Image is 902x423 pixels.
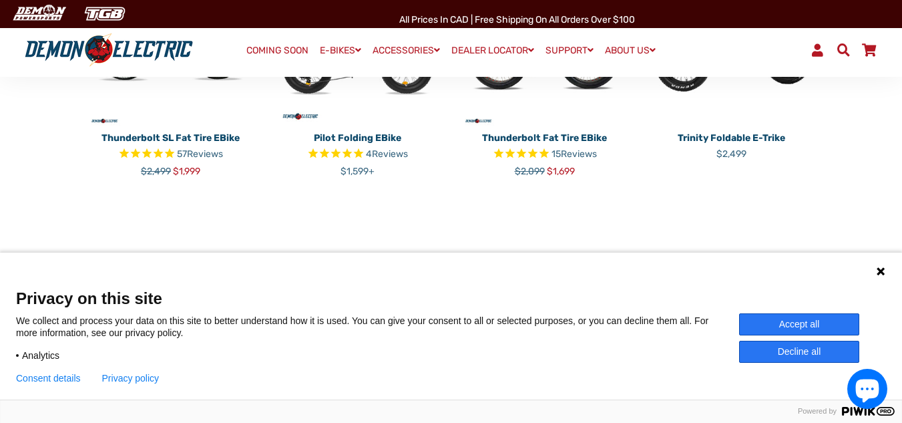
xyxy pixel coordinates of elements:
[7,3,71,25] img: Demon Electric
[551,148,597,160] span: 15 reviews
[341,166,375,177] span: $1,599+
[77,3,132,25] img: TGB Canada
[648,131,815,145] p: Trinity Foldable E-Trike
[177,148,223,160] span: 57 reviews
[461,147,628,162] span: Rated 4.8 out of 5 stars 15 reviews
[648,126,815,161] a: Trinity Foldable E-Trike $2,499
[793,407,842,416] span: Powered by
[87,126,254,178] a: Thunderbolt SL Fat Tire eBike Rated 4.9 out of 5 stars 57 reviews $2,499 $1,999
[315,41,366,60] a: E-BIKES
[16,289,886,308] span: Privacy on this site
[87,131,254,145] p: Thunderbolt SL Fat Tire eBike
[372,148,408,160] span: Reviews
[461,126,628,178] a: Thunderbolt Fat Tire eBike Rated 4.8 out of 5 stars 15 reviews $2,099 $1,699
[102,373,160,384] a: Privacy policy
[274,147,441,162] span: Rated 5.0 out of 5 stars 4 reviews
[447,41,539,60] a: DEALER LOCATOR
[600,41,660,60] a: ABOUT US
[366,148,408,160] span: 4 reviews
[368,41,445,60] a: ACCESSORIES
[716,148,746,160] span: $2,499
[461,131,628,145] p: Thunderbolt Fat Tire eBike
[739,313,859,335] button: Accept all
[515,166,545,177] span: $2,099
[547,166,575,177] span: $1,699
[16,315,739,339] p: We collect and process your data on this site to better understand how it is used. You can give y...
[274,126,441,178] a: Pilot Folding eBike Rated 5.0 out of 5 stars 4 reviews $1,599+
[843,369,891,412] inbox-online-store-chat: Shopify online store chat
[242,41,313,60] a: COMING SOON
[399,14,635,25] span: All Prices in CAD | Free shipping on all orders over $100
[16,373,81,384] button: Consent details
[20,33,198,67] img: Demon Electric logo
[173,166,200,177] span: $1,999
[141,166,171,177] span: $2,499
[274,131,441,145] p: Pilot Folding eBike
[561,148,597,160] span: Reviews
[739,341,859,363] button: Decline all
[187,148,223,160] span: Reviews
[541,41,598,60] a: SUPPORT
[22,349,59,362] span: Analytics
[87,147,254,162] span: Rated 4.9 out of 5 stars 57 reviews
